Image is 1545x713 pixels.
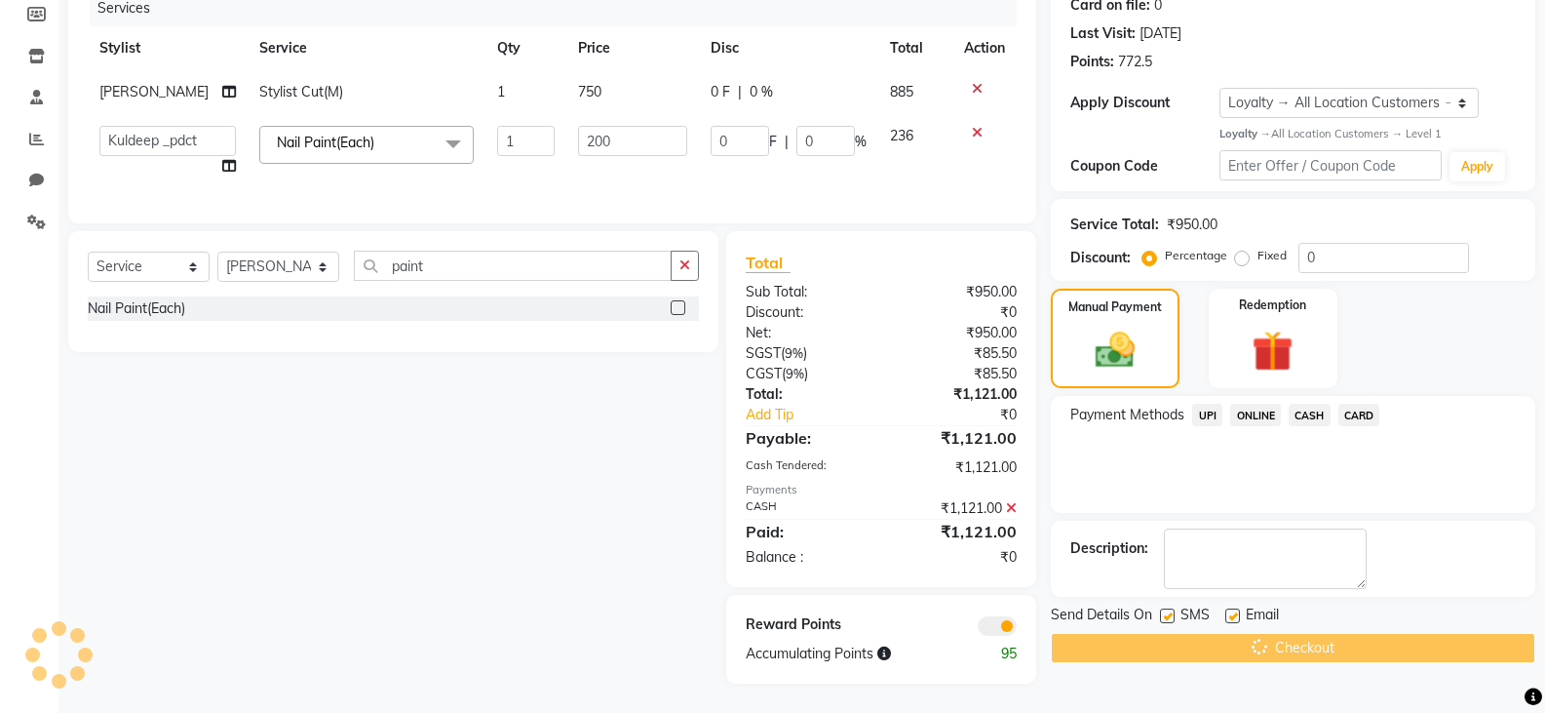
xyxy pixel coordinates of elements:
span: ONLINE [1230,404,1281,426]
div: Discount: [731,302,881,323]
th: Stylist [88,26,248,70]
div: Total: [731,384,881,405]
button: Apply [1449,152,1505,181]
div: Description: [1070,538,1148,559]
div: ₹85.50 [881,364,1031,384]
div: ₹1,121.00 [881,426,1031,450]
th: Disc [699,26,878,70]
th: Total [878,26,953,70]
label: Redemption [1239,297,1306,314]
img: _gift.svg [1239,326,1306,377]
input: Enter Offer / Coupon Code [1219,150,1442,180]
span: SMS [1180,605,1210,629]
span: CGST [746,365,782,382]
th: Service [248,26,485,70]
span: F [769,132,777,152]
span: Email [1246,605,1279,629]
div: Apply Discount [1070,93,1218,113]
span: SGST [746,344,781,362]
div: All Location Customers → Level 1 [1219,126,1516,142]
div: Balance : [731,547,881,568]
a: Add Tip [731,405,907,425]
span: 1 [497,83,505,100]
span: CARD [1338,404,1380,426]
div: Net: [731,323,881,343]
div: ₹85.50 [881,343,1031,364]
th: Qty [485,26,566,70]
div: Last Visit: [1070,23,1136,44]
span: 0 % [750,82,773,102]
span: | [738,82,742,102]
span: 885 [890,83,913,100]
span: Nail Paint(Each) [277,134,374,151]
div: ₹1,121.00 [881,520,1031,543]
div: Sub Total: [731,282,881,302]
th: Action [952,26,1017,70]
label: Percentage [1165,247,1227,264]
a: x [374,134,383,151]
div: ₹0 [881,547,1031,568]
span: CASH [1289,404,1331,426]
span: 0 F [711,82,730,102]
div: ₹1,121.00 [881,457,1031,478]
span: | [785,132,789,152]
div: ₹1,121.00 [881,384,1031,405]
label: Manual Payment [1068,298,1162,316]
div: ₹0 [881,302,1031,323]
span: 9% [786,366,804,381]
div: Nail Paint(Each) [88,298,185,319]
div: ( ) [731,364,881,384]
span: Payment Methods [1070,405,1184,425]
span: Stylist Cut(M) [259,83,343,100]
div: Cash Tendered: [731,457,881,478]
input: Search or Scan [354,251,672,281]
div: Payable: [731,426,881,450]
div: Paid: [731,520,881,543]
div: ( ) [731,343,881,364]
th: Price [566,26,699,70]
div: 95 [956,644,1031,664]
div: ₹950.00 [881,323,1031,343]
span: % [855,132,867,152]
span: 750 [578,83,601,100]
span: Send Details On [1051,605,1152,629]
div: Service Total: [1070,215,1159,235]
div: Payments [746,482,1017,498]
div: ₹950.00 [1167,215,1217,235]
div: CASH [731,498,881,519]
div: ₹0 [907,405,1031,425]
span: Total [746,253,791,273]
div: Points: [1070,52,1114,72]
strong: Loyalty → [1219,127,1271,140]
span: 9% [785,345,803,361]
div: Accumulating Points [731,644,956,664]
div: Reward Points [731,614,881,636]
span: [PERSON_NAME] [99,83,209,100]
div: ₹1,121.00 [881,498,1031,519]
div: [DATE] [1139,23,1181,44]
div: Coupon Code [1070,156,1218,177]
span: 236 [890,127,913,144]
div: 772.5 [1118,52,1152,72]
span: UPI [1192,404,1222,426]
label: Fixed [1257,247,1287,264]
img: _cash.svg [1083,328,1147,374]
div: ₹950.00 [881,282,1031,302]
div: Discount: [1070,248,1131,268]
